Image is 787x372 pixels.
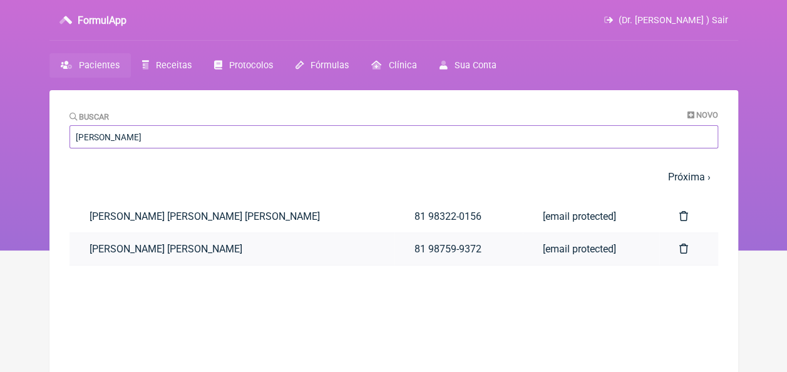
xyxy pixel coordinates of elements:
[428,53,507,78] a: Sua Conta
[455,60,496,71] span: Sua Conta
[79,60,120,71] span: Pacientes
[131,53,203,78] a: Receitas
[284,53,360,78] a: Fórmulas
[156,60,192,71] span: Receitas
[360,53,428,78] a: Clínica
[394,233,523,265] a: 81 98759-9372
[523,200,659,232] a: [email protected]
[543,243,616,255] span: [email protected]
[69,112,110,121] label: Buscar
[687,110,718,120] a: Novo
[69,200,394,232] a: [PERSON_NAME] [PERSON_NAME] [PERSON_NAME]
[69,125,718,148] input: Paciente
[394,200,523,232] a: 81 98322-0156
[78,14,126,26] h3: FormulApp
[619,15,728,26] span: (Dr. [PERSON_NAME] ) Sair
[543,210,616,222] span: [email protected]
[388,60,416,71] span: Clínica
[696,110,718,120] span: Novo
[203,53,284,78] a: Protocolos
[69,163,718,190] nav: pager
[229,60,273,71] span: Protocolos
[668,171,711,183] a: Próxima ›
[49,53,131,78] a: Pacientes
[523,233,659,265] a: [email protected]
[604,15,728,26] a: (Dr. [PERSON_NAME] ) Sair
[69,233,394,265] a: [PERSON_NAME] [PERSON_NAME]
[311,60,349,71] span: Fórmulas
